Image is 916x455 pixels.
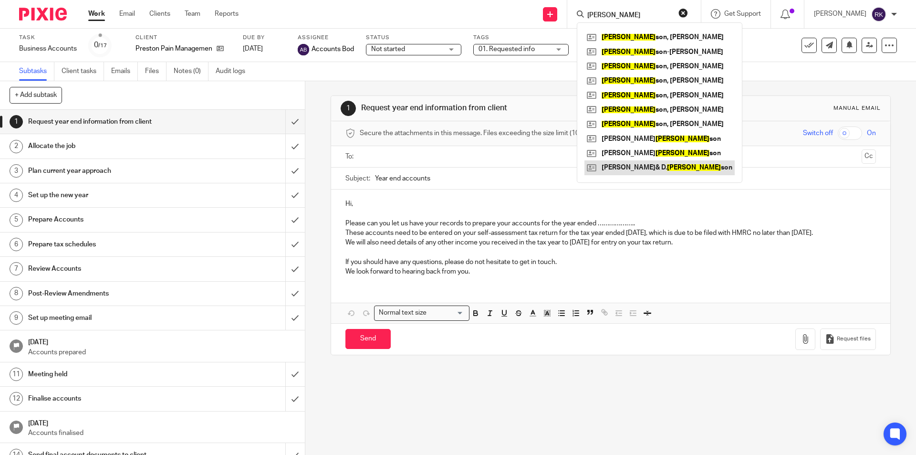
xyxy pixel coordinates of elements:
[135,34,231,42] label: Client
[10,262,23,275] div: 7
[376,308,428,318] span: Normal text size
[345,257,875,267] p: If you should have any questions, please do not hesitate to get in touch.
[10,238,23,251] div: 6
[871,7,886,22] img: svg%3E
[867,128,876,138] span: On
[28,335,295,347] h1: [DATE]
[837,335,871,343] span: Request files
[345,329,391,349] input: Send
[215,9,239,19] a: Reports
[833,105,881,112] div: Manual email
[10,392,23,405] div: 12
[28,286,193,301] h1: Post-Review Amendments
[360,128,679,138] span: Secure the attachments in this message. Files exceeding the size limit (10MB) will be secured aut...
[312,44,354,54] span: Accounts Bod
[19,8,67,21] img: Pixie
[28,428,295,438] p: Accounts finalised
[88,9,105,19] a: Work
[28,139,193,153] h1: Allocate the job
[19,34,77,42] label: Task
[185,9,200,19] a: Team
[10,115,23,128] div: 1
[28,115,193,129] h1: Request year end information from client
[820,328,875,350] button: Request files
[62,62,104,81] a: Client tasks
[28,348,295,357] p: Accounts prepared
[371,46,405,53] span: Not started
[345,267,875,276] p: We look forward to hearing back from you.
[28,416,295,428] h1: [DATE]
[341,101,356,116] div: 1
[145,62,167,81] a: Files
[361,103,631,113] h1: Request year end information from client
[28,311,193,325] h1: Set up meeting email
[19,62,54,81] a: Subtasks
[10,311,23,325] div: 9
[243,34,286,42] label: Due by
[473,34,569,42] label: Tags
[135,44,212,53] p: Preston Pain Management
[10,368,23,381] div: 11
[111,62,138,81] a: Emails
[374,306,469,320] div: Search for option
[429,308,464,318] input: Search for option
[149,9,170,19] a: Clients
[724,11,761,17] span: Get Support
[366,34,461,42] label: Status
[28,237,193,252] h1: Prepare tax schedules
[678,8,688,18] button: Clear
[174,62,208,81] a: Notes (0)
[10,189,23,202] div: 4
[28,164,193,178] h1: Plan current year approach
[298,44,309,55] img: svg%3E
[28,262,193,276] h1: Review Accounts
[28,392,193,406] h1: Finalise accounts
[586,11,672,20] input: Search
[345,238,875,247] p: We will also need details of any other income you received in the tax year to [DATE] for entry on...
[28,367,193,381] h1: Meeting held
[298,34,354,42] label: Assignee
[119,9,135,19] a: Email
[862,149,876,164] button: Cc
[345,199,875,209] p: Hi,
[803,128,833,138] span: Switch off
[10,213,23,227] div: 5
[28,212,193,227] h1: Prepare Accounts
[243,45,263,52] span: [DATE]
[10,287,23,300] div: 8
[345,152,356,161] label: To:
[10,87,62,103] button: + Add subtask
[479,46,535,53] span: 01. Requested info
[216,62,252,81] a: Audit logs
[19,44,77,53] div: Business Accounts
[94,40,107,51] div: 0
[345,174,370,183] label: Subject:
[10,164,23,178] div: 3
[28,188,193,202] h1: Set up the new year
[10,140,23,153] div: 2
[98,43,107,48] small: /17
[345,228,875,238] p: These accounts need to be entered on your self-assessment tax return for the tax year ended [DATE...
[345,219,875,228] p: Please can you let us have your records to prepare your accounts for the year ended ………………..
[814,9,866,19] p: [PERSON_NAME]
